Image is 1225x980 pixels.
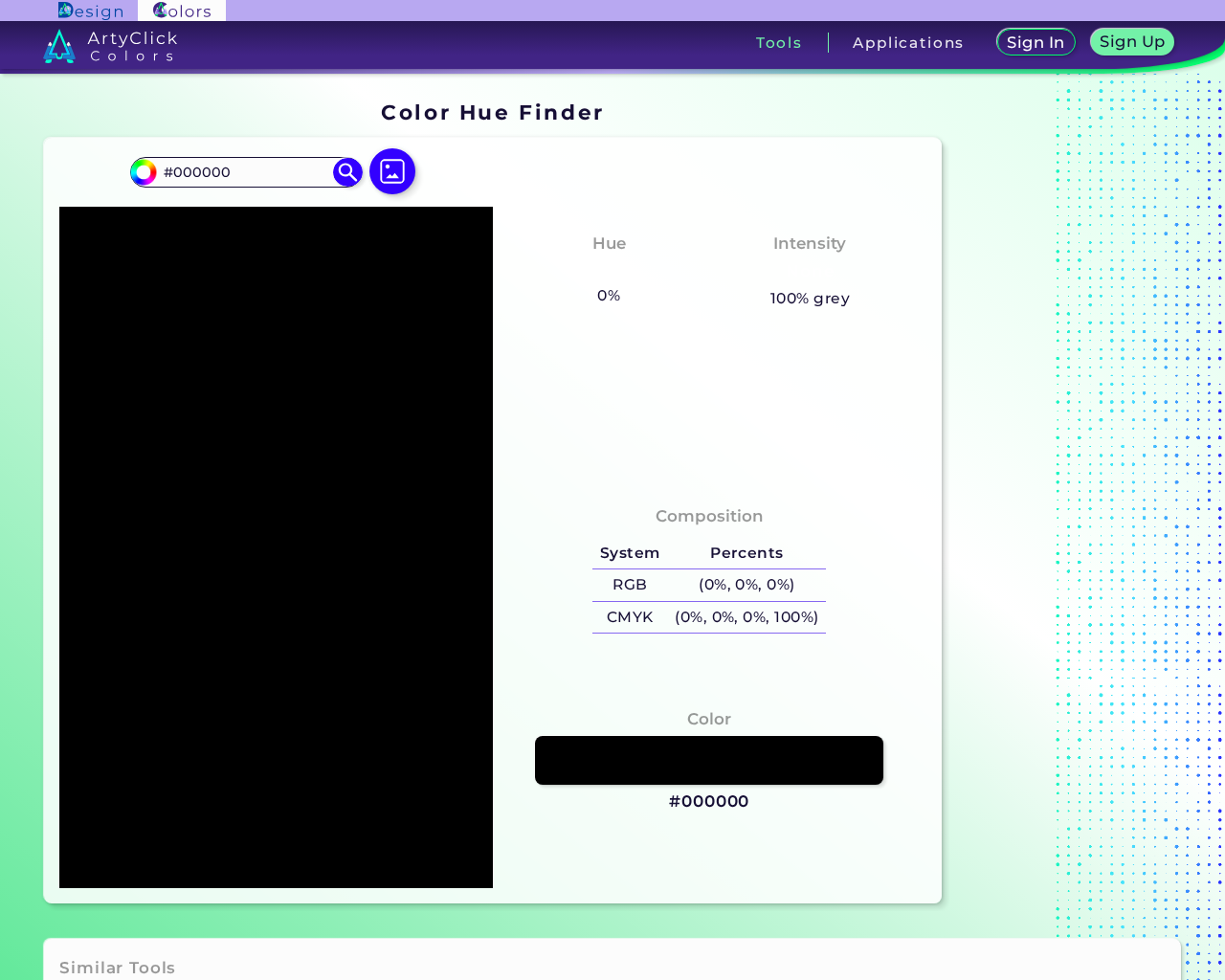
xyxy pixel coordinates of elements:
img: icon picture [369,148,415,194]
h3: None [778,260,842,283]
h5: System [592,537,667,568]
h4: Intensity [773,230,846,257]
h3: None [577,260,641,283]
img: icon search [333,158,362,187]
h3: Tools [756,35,803,50]
h5: RGB [592,569,667,601]
a: Sign In [1001,31,1071,55]
h4: Composition [656,502,764,530]
h3: Applications [853,35,965,50]
img: logo_artyclick_colors_white.svg [43,29,178,63]
h3: Similar Tools [59,957,176,980]
h4: Hue [592,230,626,257]
h4: Color [687,705,731,733]
h5: Sign Up [1103,34,1163,49]
img: ArtyClick Design logo [58,2,122,20]
h1: Color Hue Finder [381,98,604,126]
h5: 100% grey [770,286,850,311]
input: type color.. [157,159,335,185]
h5: (0%, 0%, 0%, 100%) [667,602,826,634]
h5: Sign In [1011,35,1062,50]
a: Sign Up [1095,31,1170,55]
h5: (0%, 0%, 0%) [667,569,826,601]
h5: 0% [590,283,627,308]
h5: CMYK [592,602,667,634]
h3: #000000 [669,791,749,813]
h5: Percents [667,537,826,568]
